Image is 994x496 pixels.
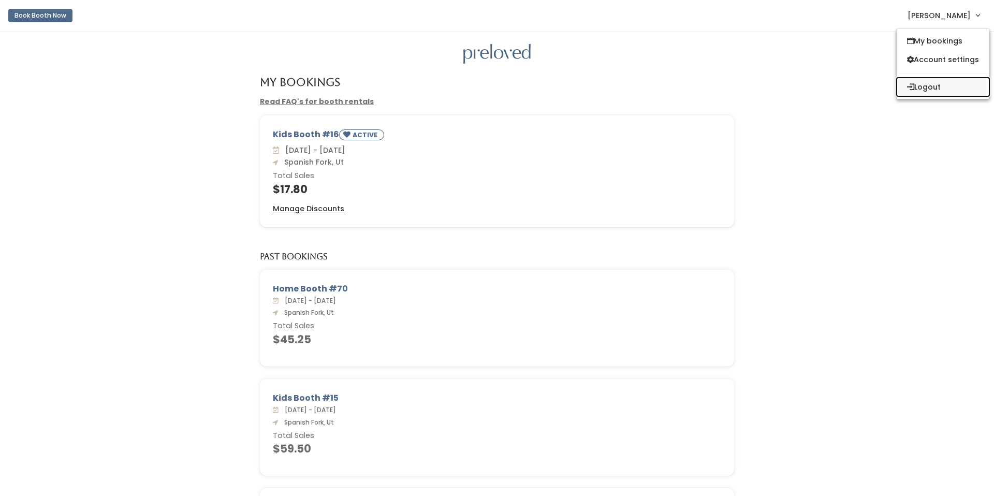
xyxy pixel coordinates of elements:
[281,405,336,414] span: [DATE] - [DATE]
[260,252,328,261] h5: Past Bookings
[273,183,721,195] h4: $17.80
[273,443,721,455] h4: $59.50
[280,157,344,167] span: Spanish Fork, Ut
[280,418,334,427] span: Spanish Fork, Ut
[273,322,721,330] h6: Total Sales
[273,392,721,404] div: Kids Booth #15
[273,283,721,295] div: Home Booth #70
[281,296,336,305] span: [DATE] - [DATE]
[8,9,72,22] button: Book Booth Now
[281,145,345,155] span: [DATE] - [DATE]
[897,78,989,96] button: Logout
[897,4,990,26] a: [PERSON_NAME]
[260,96,374,107] a: Read FAQ's for booth rentals
[260,76,340,88] h4: My Bookings
[353,130,379,139] small: ACTIVE
[273,333,721,345] h4: $45.25
[908,10,971,21] span: [PERSON_NAME]
[273,172,721,180] h6: Total Sales
[273,432,721,440] h6: Total Sales
[897,32,989,50] a: My bookings
[897,50,989,69] a: Account settings
[280,308,334,317] span: Spanish Fork, Ut
[8,4,72,27] a: Book Booth Now
[273,128,721,144] div: Kids Booth #16
[273,203,344,214] a: Manage Discounts
[463,44,531,64] img: preloved logo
